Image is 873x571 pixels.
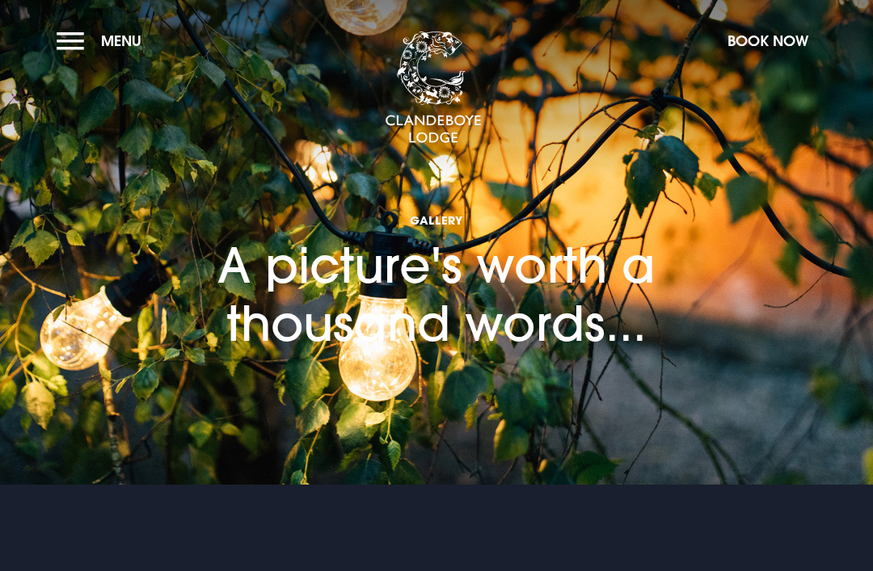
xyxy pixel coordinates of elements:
[719,23,816,58] button: Book Now
[113,212,760,228] span: Gallery
[101,31,141,50] span: Menu
[57,23,150,58] button: Menu
[385,31,482,145] img: Clandeboye Lodge
[113,141,760,351] h1: A picture's worth a thousand words...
